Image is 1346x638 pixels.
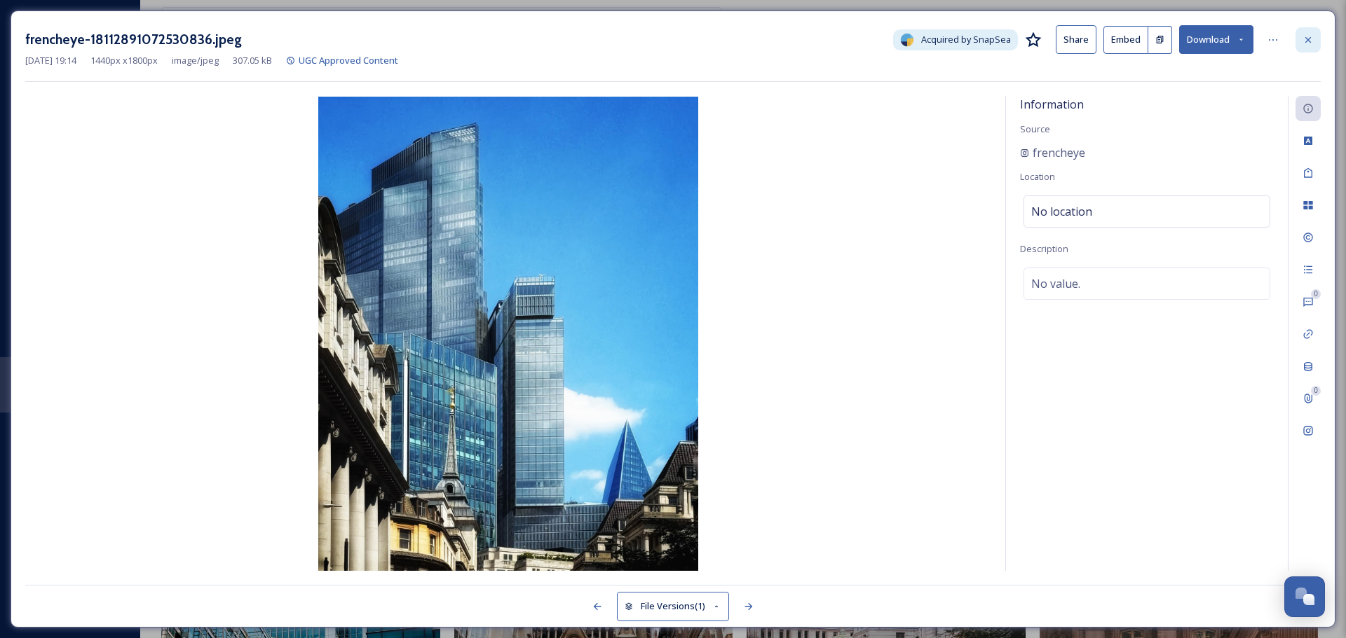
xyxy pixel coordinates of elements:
[1033,144,1085,161] span: frencheye
[1020,123,1050,135] span: Source
[1311,386,1321,396] div: 0
[1179,25,1253,54] button: Download
[172,54,219,67] span: image/jpeg
[1284,576,1325,617] button: Open Chat
[1020,144,1085,161] a: frencheye
[1020,170,1055,183] span: Location
[1031,203,1092,220] span: No location
[921,33,1011,46] span: Acquired by SnapSea
[617,592,729,620] button: File Versions(1)
[1056,25,1096,54] button: Share
[1103,26,1148,54] button: Embed
[1020,97,1084,112] span: Information
[233,54,272,67] span: 307.05 kB
[299,54,398,67] span: UGC Approved Content
[25,54,76,67] span: [DATE] 19:14
[25,97,991,571] img: frencheye-18112891072530836.jpeg
[1311,289,1321,299] div: 0
[1020,242,1068,255] span: Description
[90,54,158,67] span: 1440 px x 1800 px
[900,33,914,47] img: snapsea-logo.png
[1031,275,1080,292] span: No value.
[25,29,242,50] h3: frencheye-18112891072530836.jpeg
